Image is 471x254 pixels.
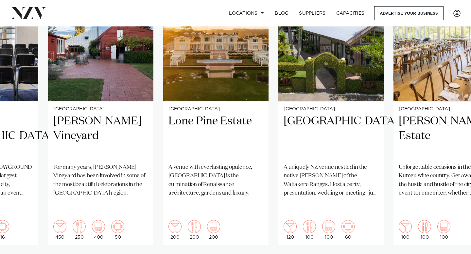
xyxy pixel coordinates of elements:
[374,6,444,20] a: Advertise your business
[188,220,201,233] img: dining.png
[399,220,412,240] div: 100
[168,220,182,240] div: 200
[303,220,316,233] img: dining.png
[10,7,46,19] img: nzv-logo.png
[53,163,148,198] p: For many years, [PERSON_NAME] Vineyard has been involved in some of the most beautiful celebratio...
[53,220,66,240] div: 450
[92,220,105,240] div: 400
[168,163,263,198] p: A venue with everlasting opulence, [GEOGRAPHIC_DATA] is the culmination of Renaissance architectu...
[418,220,431,240] div: 100
[207,220,220,240] div: 200
[284,220,297,240] div: 120
[168,220,182,233] img: cocktail.png
[73,220,86,233] img: dining.png
[53,220,66,233] img: cocktail.png
[322,220,335,240] div: 100
[168,114,263,158] h2: Lone Pine Estate
[207,220,220,233] img: theatre.png
[111,220,124,233] img: meeting.png
[437,220,450,240] div: 100
[168,107,263,112] small: [GEOGRAPHIC_DATA]
[418,220,431,233] img: dining.png
[284,220,297,233] img: cocktail.png
[111,220,124,240] div: 50
[399,220,412,233] img: cocktail.png
[284,163,378,198] p: A uniquely NZ venue nestled in the native [PERSON_NAME] of the Waitakere Ranges. Host a party, pr...
[73,220,86,240] div: 250
[341,220,355,233] img: meeting.png
[284,107,378,112] small: [GEOGRAPHIC_DATA]
[188,220,201,240] div: 200
[303,220,316,240] div: 100
[294,6,331,20] a: SUPPLIERS
[331,6,370,20] a: Capacities
[284,114,378,158] h2: [GEOGRAPHIC_DATA]
[92,220,105,233] img: theatre.png
[322,220,335,233] img: theatre.png
[341,220,355,240] div: 60
[53,107,148,112] small: [GEOGRAPHIC_DATA]
[53,114,148,158] h2: [PERSON_NAME] Vineyard
[437,220,450,233] img: theatre.png
[270,6,294,20] a: BLOG
[224,6,270,20] a: Locations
